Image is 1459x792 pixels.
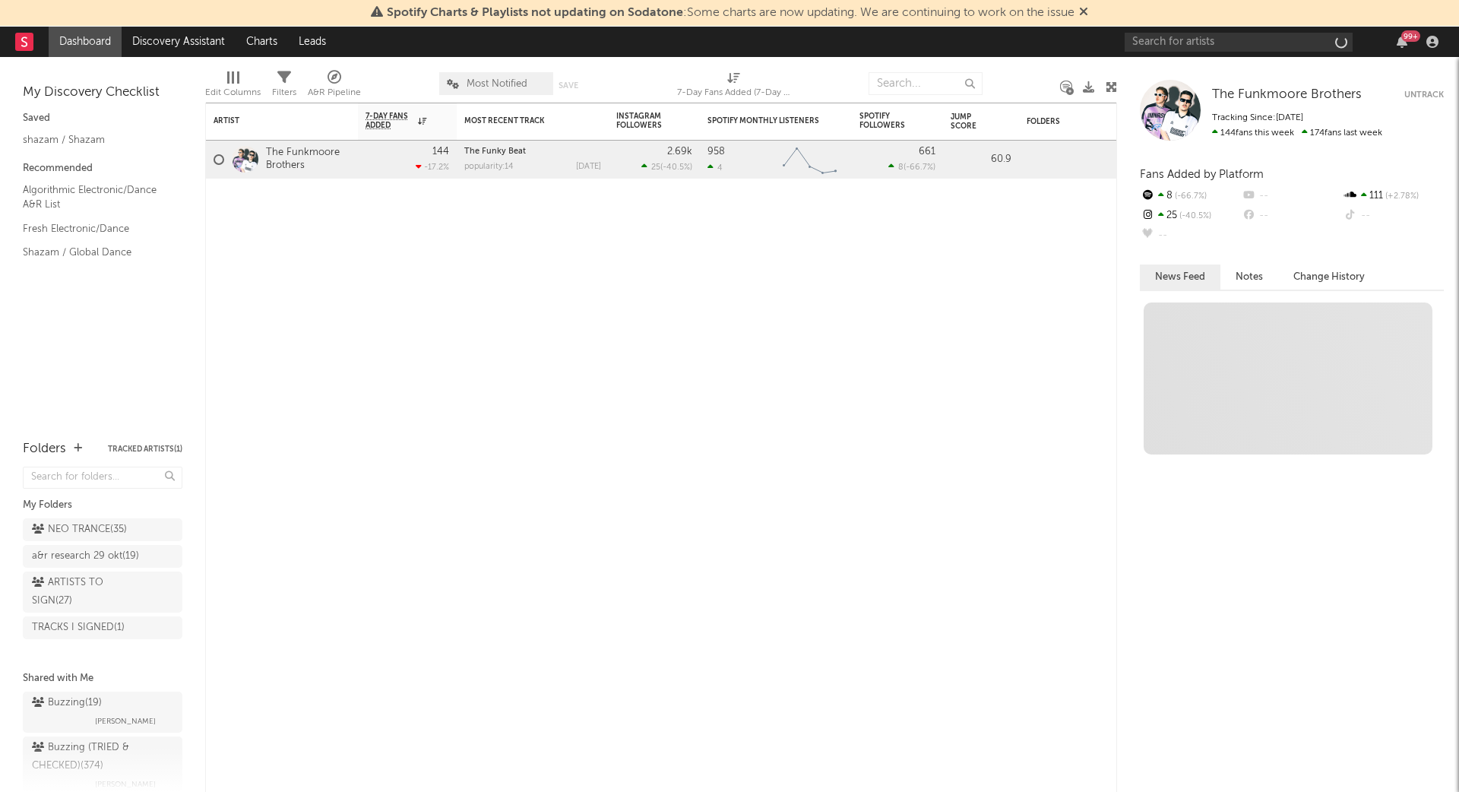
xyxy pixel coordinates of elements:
[1212,88,1362,101] span: The Funkmoore Brothers
[1343,186,1444,206] div: 111
[49,27,122,57] a: Dashboard
[23,182,167,213] a: Algorithmic Electronic/Dance A&R List
[464,147,526,156] a: The Funky Beat
[464,147,601,156] div: The Funky Beat
[95,712,156,730] span: [PERSON_NAME]
[387,7,1074,19] span: : Some charts are now updating. We are continuing to work on the issue
[663,163,690,172] span: -40.5 %
[951,112,989,131] div: Jump Score
[266,147,350,173] a: The Funkmoore Brothers
[1079,7,1088,19] span: Dismiss
[1401,30,1420,42] div: 99 +
[23,131,167,148] a: shazam / Shazam
[707,116,821,125] div: Spotify Monthly Listeners
[651,163,660,172] span: 25
[869,72,983,95] input: Search...
[467,79,527,89] span: Most Notified
[1140,265,1220,290] button: News Feed
[1343,206,1444,226] div: --
[1177,212,1211,220] span: -40.5 %
[1027,117,1141,126] div: Folders
[205,65,261,109] div: Edit Columns
[1212,128,1382,138] span: 174 fans last week
[214,116,328,125] div: Artist
[236,27,288,57] a: Charts
[1241,186,1342,206] div: --
[288,27,337,57] a: Leads
[122,27,236,57] a: Discovery Assistant
[23,109,182,128] div: Saved
[23,84,182,102] div: My Discovery Checklist
[1173,192,1207,201] span: -66.7 %
[416,162,449,172] div: -17.2 %
[859,112,913,130] div: Spotify Followers
[1397,36,1407,48] button: 99+
[1278,265,1380,290] button: Change History
[641,162,692,172] div: ( )
[1212,113,1303,122] span: Tracking Since: [DATE]
[1241,206,1342,226] div: --
[1383,192,1419,201] span: +2.78 %
[919,147,935,157] div: 661
[272,65,296,109] div: Filters
[1140,226,1241,246] div: --
[23,220,167,237] a: Fresh Electronic/Dance
[616,112,669,130] div: Instagram Followers
[707,163,723,173] div: 4
[23,545,182,568] a: a&r research 29 okt(19)
[32,694,102,712] div: Buzzing ( 19 )
[776,141,844,179] svg: Chart title
[32,521,127,539] div: NEO TRANCE ( 35 )
[366,112,414,130] span: 7-Day Fans Added
[23,518,182,541] a: NEO TRANCE(35)
[23,244,167,261] a: Shazam / Global Dance
[23,616,182,639] a: TRACKS I SIGNED(1)
[32,574,139,610] div: ARTISTS TO SIGN ( 27 )
[23,160,182,178] div: Recommended
[23,670,182,688] div: Shared with Me
[707,147,725,157] div: 958
[888,162,935,172] div: ( )
[432,147,449,157] div: 144
[1404,87,1444,103] button: Untrack
[23,692,182,733] a: Buzzing(19)[PERSON_NAME]
[1125,33,1353,52] input: Search for artists
[32,619,125,637] div: TRACKS I SIGNED ( 1 )
[308,84,361,102] div: A&R Pipeline
[576,163,601,171] div: [DATE]
[677,84,791,102] div: 7-Day Fans Added (7-Day Fans Added)
[464,163,514,171] div: popularity: 14
[951,150,1011,169] div: 60.9
[32,739,169,775] div: Buzzing (TRIED & CHECKED) ( 374 )
[23,572,182,613] a: ARTISTS TO SIGN(27)
[1140,206,1241,226] div: 25
[108,445,182,453] button: Tracked Artists(1)
[1140,169,1264,180] span: Fans Added by Platform
[23,496,182,515] div: My Folders
[677,65,791,109] div: 7-Day Fans Added (7-Day Fans Added)
[308,65,361,109] div: A&R Pipeline
[559,81,578,90] button: Save
[464,116,578,125] div: Most Recent Track
[1212,87,1362,103] a: The Funkmoore Brothers
[23,467,182,489] input: Search for folders...
[272,84,296,102] div: Filters
[1140,186,1241,206] div: 8
[1220,265,1278,290] button: Notes
[1212,128,1294,138] span: 144 fans this week
[906,163,933,172] span: -66.7 %
[387,7,683,19] span: Spotify Charts & Playlists not updating on Sodatone
[205,84,261,102] div: Edit Columns
[898,163,904,172] span: 8
[23,440,66,458] div: Folders
[32,547,139,565] div: a&r research 29 okt ( 19 )
[667,147,692,157] div: 2.69k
